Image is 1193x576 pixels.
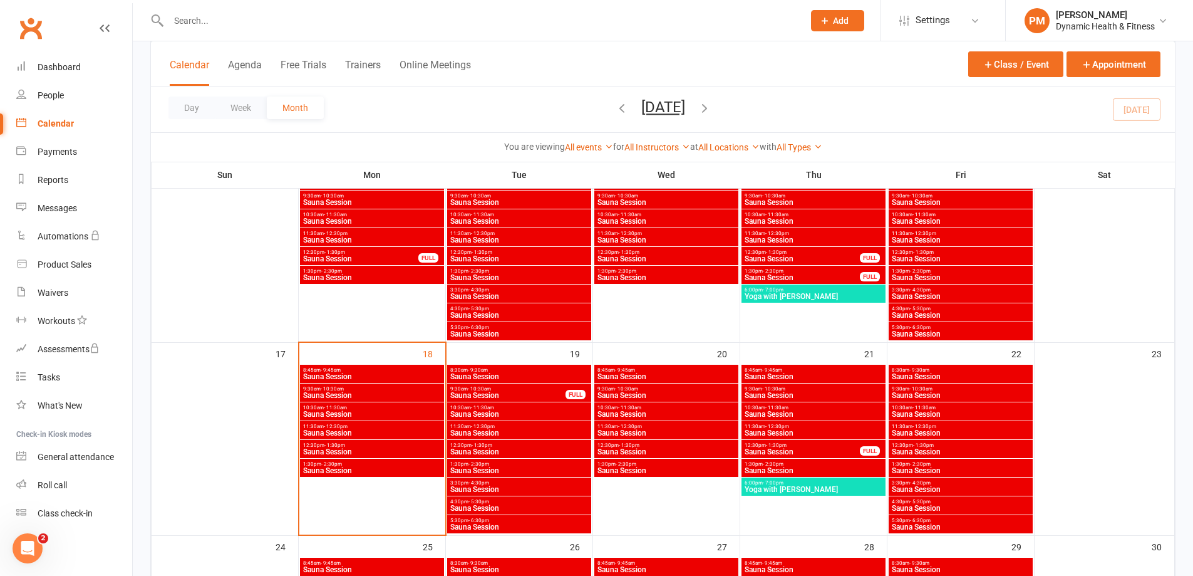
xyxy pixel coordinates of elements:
[302,448,442,456] span: Sauna Session
[744,486,883,493] span: Yoga with [PERSON_NAME]
[450,293,589,300] span: Sauna Session
[763,461,783,467] span: - 2:30pm
[450,217,589,225] span: Sauna Session
[597,461,736,467] span: 1:30pm
[891,367,1030,373] span: 8:30am
[570,536,592,557] div: 26
[324,212,347,217] span: - 11:30am
[38,90,64,100] div: People
[763,268,783,274] span: - 2:30pm
[891,405,1030,411] span: 10:30am
[891,429,1030,437] span: Sauna Session
[891,330,1030,338] span: Sauna Session
[744,480,883,486] span: 6:00pm
[446,162,593,188] th: Tue
[910,499,931,505] span: - 5:30pm
[1011,536,1034,557] div: 29
[744,467,883,474] span: Sauna Session
[152,162,299,188] th: Sun
[891,442,1030,448] span: 12:30pm
[38,508,93,518] div: Class check-in
[321,367,341,373] span: - 9:45am
[618,212,641,217] span: - 11:30am
[744,287,883,293] span: 6:00pm
[302,249,419,255] span: 12:30pm
[616,461,636,467] span: - 2:30pm
[597,199,736,206] span: Sauna Session
[1025,8,1050,33] div: PM
[324,231,348,236] span: - 12:30pm
[860,253,880,263] div: FULL
[38,147,77,157] div: Payments
[468,325,489,330] span: - 6:30pm
[766,249,787,255] span: - 1:30pm
[891,217,1030,225] span: Sauna Session
[450,405,589,411] span: 10:30am
[450,386,566,392] span: 9:30am
[618,231,642,236] span: - 12:30pm
[13,533,43,563] iframe: Intercom live chat
[891,199,1030,206] span: Sauna Session
[450,518,589,523] span: 5:30pm
[698,142,760,152] a: All Locations
[912,405,936,411] span: - 11:30am
[744,249,860,255] span: 12:30pm
[302,217,442,225] span: Sauna Session
[891,499,1030,505] span: 4:30pm
[641,98,685,116] button: [DATE]
[215,97,267,119] button: Week
[302,411,442,418] span: Sauna Session
[324,405,347,411] span: - 11:30am
[619,442,639,448] span: - 1:30pm
[597,442,736,448] span: 12:30pm
[570,343,592,364] div: 19
[16,53,132,81] a: Dashboard
[912,424,936,429] span: - 12:30pm
[38,372,60,382] div: Tasks
[302,236,442,244] span: Sauna Session
[38,203,77,213] div: Messages
[450,199,589,206] span: Sauna Session
[165,12,795,29] input: Search...
[740,162,887,188] th: Thu
[450,193,589,199] span: 9:30am
[281,59,326,86] button: Free Trials
[910,287,931,293] span: - 4:30pm
[450,424,589,429] span: 11:30am
[302,373,442,380] span: Sauna Session
[910,518,931,523] span: - 6:30pm
[777,142,822,152] a: All Types
[16,364,132,392] a: Tasks
[38,452,114,462] div: General attendance
[717,536,740,557] div: 27
[597,268,736,274] span: 1:30pm
[833,16,849,26] span: Add
[744,386,883,392] span: 9:30am
[38,118,74,128] div: Calendar
[597,236,736,244] span: Sauna Session
[16,138,132,166] a: Payments
[418,253,438,263] div: FULL
[763,287,783,293] span: - 7:00pm
[763,480,783,486] span: - 7:00pm
[468,461,489,467] span: - 2:30pm
[912,231,936,236] span: - 12:30pm
[597,467,736,474] span: Sauna Session
[619,249,639,255] span: - 1:30pm
[597,193,736,199] span: 9:30am
[597,249,736,255] span: 12:30pm
[910,268,931,274] span: - 2:30pm
[450,231,589,236] span: 11:30am
[891,480,1030,486] span: 3:30pm
[864,536,887,557] div: 28
[321,386,344,392] span: - 10:30am
[16,223,132,251] a: Automations
[910,306,931,312] span: - 5:30pm
[597,405,736,411] span: 10:30am
[891,411,1030,418] span: Sauna Session
[1152,536,1174,557] div: 30
[468,518,489,523] span: - 6:30pm
[744,231,883,236] span: 11:30am
[615,193,638,199] span: - 10:30am
[912,212,936,217] span: - 11:30am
